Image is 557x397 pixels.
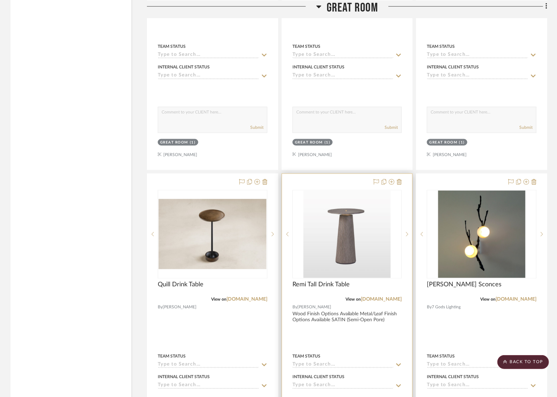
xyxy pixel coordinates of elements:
[226,297,267,302] a: [DOMAIN_NAME]
[158,199,267,269] img: Quill Drink Table
[385,124,398,131] button: Submit
[163,304,196,310] span: [PERSON_NAME]
[292,73,394,79] input: Type to Search…
[158,52,259,59] input: Type to Search…
[292,374,344,380] div: Internal Client Status
[158,281,203,288] span: Quill Drink Table
[427,353,455,359] div: Team Status
[361,297,402,302] a: [DOMAIN_NAME]
[158,353,186,359] div: Team Status
[427,64,479,70] div: Internal Client Status
[427,281,502,288] span: [PERSON_NAME] Sconces
[427,362,528,368] input: Type to Search…
[250,124,263,131] button: Submit
[158,382,259,389] input: Type to Search…
[346,297,361,301] span: View on
[292,52,394,59] input: Type to Search…
[158,362,259,368] input: Type to Search…
[427,190,536,278] div: 0
[438,191,525,278] img: Georgina White Sconces
[160,140,188,145] div: Great Room
[292,64,344,70] div: Internal Client Status
[497,355,549,369] scroll-to-top-button: BACK TO TOP
[292,353,320,359] div: Team Status
[427,304,432,310] span: By
[427,382,528,389] input: Type to Search…
[158,64,210,70] div: Internal Client Status
[303,191,391,278] img: Remi Tall Drink Table
[480,297,496,301] span: View on
[292,382,394,389] input: Type to Search…
[292,362,394,368] input: Type to Search…
[429,140,457,145] div: Great Room
[297,304,331,310] span: [PERSON_NAME]
[158,43,186,50] div: Team Status
[292,43,320,50] div: Team Status
[325,140,331,145] div: (1)
[459,140,465,145] div: (1)
[427,52,528,59] input: Type to Search…
[496,297,536,302] a: [DOMAIN_NAME]
[158,73,259,79] input: Type to Search…
[158,374,210,380] div: Internal Client Status
[190,140,196,145] div: (1)
[295,140,323,145] div: Great Room
[292,304,297,310] span: By
[427,43,455,50] div: Team Status
[427,73,528,79] input: Type to Search…
[292,281,350,288] span: Remi Tall Drink Table
[158,304,163,310] span: By
[158,190,267,278] div: 0
[519,124,533,131] button: Submit
[211,297,226,301] span: View on
[432,304,461,310] span: 7 Gods Lighting
[293,190,402,278] div: 0
[427,374,479,380] div: Internal Client Status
